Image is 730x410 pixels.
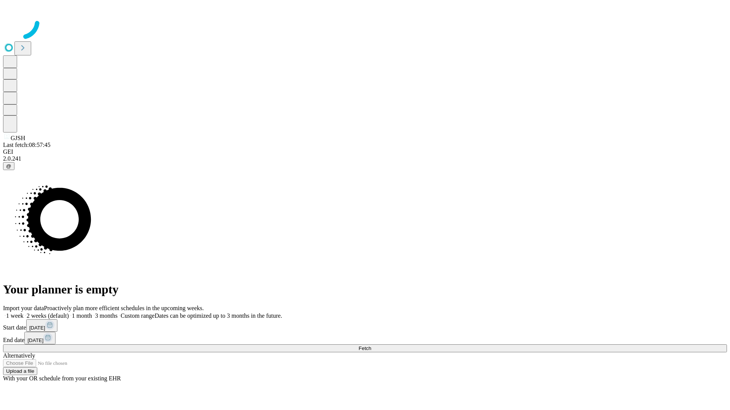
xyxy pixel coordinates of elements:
[3,305,44,311] span: Import your data
[3,375,121,382] span: With your OR schedule from your existing EHR
[27,312,69,319] span: 2 weeks (default)
[29,325,45,331] span: [DATE]
[3,148,727,155] div: GEI
[11,135,25,141] span: GJSH
[155,312,282,319] span: Dates can be optimized up to 3 months in the future.
[3,344,727,352] button: Fetch
[3,155,727,162] div: 2.0.241
[24,332,56,344] button: [DATE]
[27,337,43,343] span: [DATE]
[359,345,371,351] span: Fetch
[3,162,14,170] button: @
[6,163,11,169] span: @
[6,312,24,319] span: 1 week
[3,319,727,332] div: Start date
[3,352,35,359] span: Alternatively
[44,305,204,311] span: Proactively plan more efficient schedules in the upcoming weeks.
[3,332,727,344] div: End date
[95,312,117,319] span: 3 months
[3,367,37,375] button: Upload a file
[26,319,57,332] button: [DATE]
[72,312,92,319] span: 1 month
[3,142,51,148] span: Last fetch: 08:57:45
[121,312,154,319] span: Custom range
[3,282,727,296] h1: Your planner is empty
